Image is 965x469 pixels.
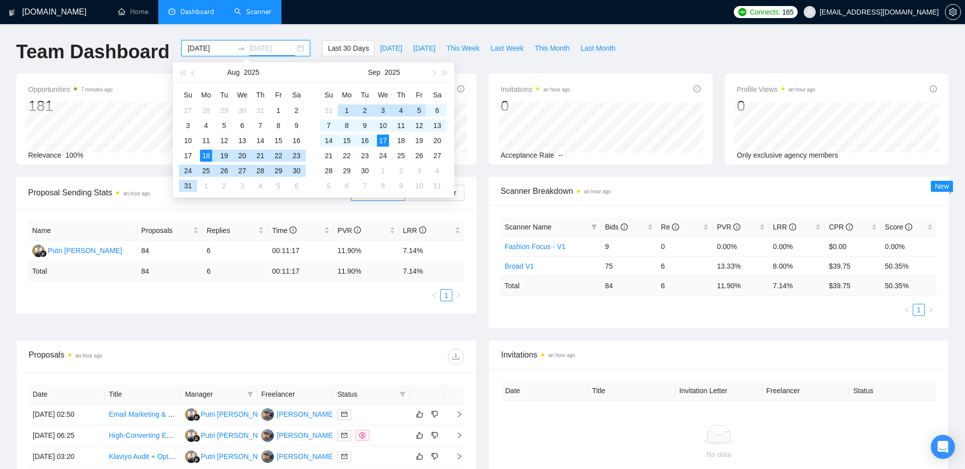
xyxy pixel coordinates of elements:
td: 2025-09-06 [428,103,446,118]
span: 100% [65,151,83,159]
div: 7 [359,180,371,192]
div: 3 [182,120,194,132]
td: 2025-09-20 [428,133,446,148]
td: 2025-09-18 [392,133,410,148]
div: 26 [413,150,425,162]
span: filter [245,387,255,402]
th: We [374,87,392,103]
div: 19 [413,135,425,147]
div: [PERSON_NAME] [277,409,335,420]
td: 2025-08-09 [287,118,306,133]
div: 28 [254,165,266,177]
div: 29 [341,165,353,177]
a: PIPutri [PERSON_NAME] [185,410,275,418]
div: 4 [431,165,443,177]
div: 31 [254,104,266,116]
div: 10 [413,180,425,192]
td: 2025-09-09 [356,118,374,133]
div: 7 [254,120,266,132]
li: 1 [440,289,452,301]
a: SJ[PERSON_NAME] [261,410,335,418]
a: setting [945,8,961,16]
td: 2025-09-28 [320,163,338,178]
div: 11 [200,135,212,147]
div: [PERSON_NAME] [277,430,335,441]
span: left [904,307,910,313]
td: 2025-09-01 [338,103,356,118]
span: This Month [535,43,569,54]
div: 20 [236,150,248,162]
div: 31 [182,180,194,192]
div: 20 [431,135,443,147]
td: 2025-09-26 [410,148,428,163]
span: dashboard [168,8,175,15]
div: 6 [236,120,248,132]
th: Replies [203,221,268,241]
td: 2025-08-23 [287,148,306,163]
td: 2025-08-11 [197,133,215,148]
td: 2025-09-02 [356,103,374,118]
div: 9 [359,120,371,132]
button: like [414,408,426,420]
button: like [414,429,426,441]
span: Dashboard [180,8,214,16]
div: 23 [291,150,303,162]
td: 2025-07-27 [179,103,197,118]
span: like [416,410,423,418]
span: to [237,44,245,52]
div: 6 [341,180,353,192]
th: Sa [287,87,306,103]
div: 3 [236,180,248,192]
th: Mo [338,87,356,103]
img: gigradar-bm.png [193,414,200,421]
div: 1 [272,104,284,116]
span: user [806,9,813,16]
td: 2025-08-07 [251,118,269,133]
div: 5 [272,180,284,192]
td: 2025-08-22 [269,148,287,163]
div: 30 [291,165,303,177]
a: Fashion Focus - V1 [505,243,565,251]
span: Opportunities [28,83,113,95]
div: Putri [PERSON_NAME] [48,245,122,256]
span: Only exclusive agency members [737,151,838,159]
span: This Week [446,43,479,54]
td: 2025-09-06 [287,178,306,193]
div: 27 [236,165,248,177]
td: 2025-09-15 [338,133,356,148]
td: 2025-08-21 [251,148,269,163]
h1: Team Dashboard [16,40,169,64]
div: 18 [200,150,212,162]
td: 2025-08-13 [233,133,251,148]
div: Open Intercom Messenger [931,435,955,459]
span: Last Month [581,43,615,54]
span: [DATE] [380,43,402,54]
span: Acceptance Rate [501,151,554,159]
div: 28 [323,165,335,177]
button: [DATE] [374,40,408,56]
span: like [416,431,423,439]
div: 15 [341,135,353,147]
span: dislike [431,452,438,460]
td: 2025-08-04 [197,118,215,133]
td: 2025-08-25 [197,163,215,178]
img: gigradar-bm.png [40,250,47,257]
td: 2025-10-10 [410,178,428,193]
td: 2025-10-06 [338,178,356,193]
td: 2025-09-16 [356,133,374,148]
a: PIPutri [PERSON_NAME] [32,246,122,254]
div: 28 [200,104,212,116]
span: info-circle [694,85,701,92]
div: 24 [182,165,194,177]
div: Putri [PERSON_NAME] [201,430,275,441]
div: 2 [218,180,230,192]
button: 2025 [244,62,259,82]
td: 2025-08-14 [251,133,269,148]
span: filter [589,219,599,234]
td: 2025-10-08 [374,178,392,193]
div: 18 [395,135,407,147]
div: 3 [413,165,425,177]
span: right [928,307,934,313]
div: 29 [218,104,230,116]
a: Broad V1 [505,262,534,270]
